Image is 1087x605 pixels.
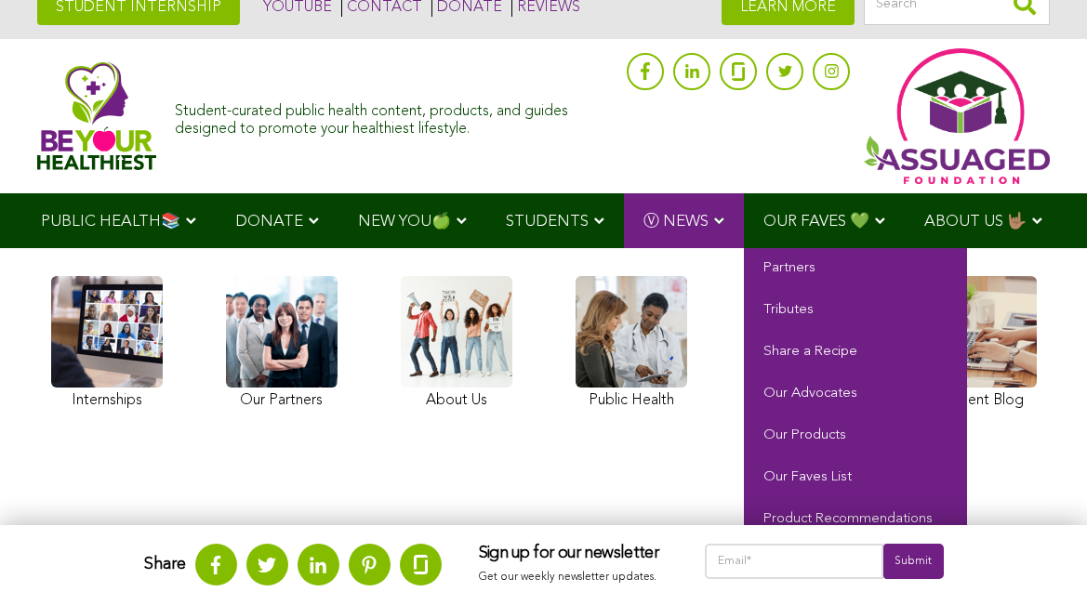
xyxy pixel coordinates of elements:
a: Tributes [744,290,967,332]
input: Email* [705,544,884,579]
span: OUR FAVES 💚 [763,214,869,230]
img: glassdoor.svg [414,555,428,574]
a: Our Faves List [744,457,967,499]
img: glassdoor [732,62,745,81]
span: NEW YOU🍏 [358,214,451,230]
span: DONATE [235,214,303,230]
img: Assuaged [37,61,156,170]
a: Our Products [744,415,967,457]
div: Student-curated public health content, products, and guides designed to promote your healthiest l... [175,94,617,138]
a: Our Advocates [744,374,967,415]
span: STUDENTS [506,214,589,230]
strong: Share [144,556,186,572]
a: Partners [744,248,967,290]
span: PUBLIC HEALTH📚 [41,214,180,230]
img: Assuaged App [864,48,1050,184]
a: Share a Recipe [744,332,967,374]
span: Ⓥ NEWS [643,214,709,230]
iframe: Chat Widget [994,516,1087,605]
p: Get our weekly newsletter updates. [479,568,668,588]
h3: Sign up for our newsletter [479,544,668,564]
input: Submit [883,544,943,579]
span: ABOUT US 🤟🏽 [924,214,1027,230]
div: Navigation Menu [14,193,1074,248]
a: Product Recommendations [744,499,967,541]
